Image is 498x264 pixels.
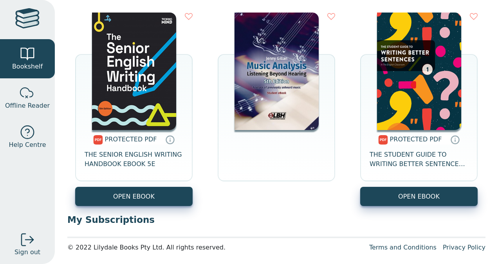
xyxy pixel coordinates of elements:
[85,150,183,169] span: THE SENIOR ENGLISH WRITING HANDBOOK EBOOK 5E
[14,248,40,257] span: Sign out
[67,214,485,226] p: My Subscriptions
[67,243,363,252] div: © 2022 Lilydale Books Pty Ltd. All rights reserved.
[370,150,468,169] span: THE STUDENT GUIDE TO WRITING BETTER SENTENCES IN THE ENGLISH CLASSROOM BOOK 1 EBOOK
[443,244,485,251] a: Privacy Policy
[165,135,175,144] a: Protected PDFs cannot be printed, copied or shared. They can be accessed online through Education...
[92,13,176,130] img: 25643985-9e4a-4d66-82f1-e43d7e759b84.png
[378,135,388,145] img: pdf.svg
[93,135,103,145] img: pdf.svg
[360,187,478,206] a: OPEN EBOOK
[390,136,442,143] span: PROTECTED PDF
[235,13,319,130] img: 698eee68-e6e8-41cb-900f-d594cd2c04fb.png
[5,101,50,110] span: Offline Reader
[105,136,157,143] span: PROTECTED PDF
[450,135,460,144] a: Protected PDFs cannot be printed, copied or shared. They can be accessed online through Education...
[369,244,437,251] a: Terms and Conditions
[377,13,461,130] img: 3ba8b79e-32ac-4d6d-b2c3-e4c2ea5ba7eb.png
[9,140,46,150] span: Help Centre
[75,187,193,206] a: OPEN EBOOK
[12,62,43,71] span: Bookshelf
